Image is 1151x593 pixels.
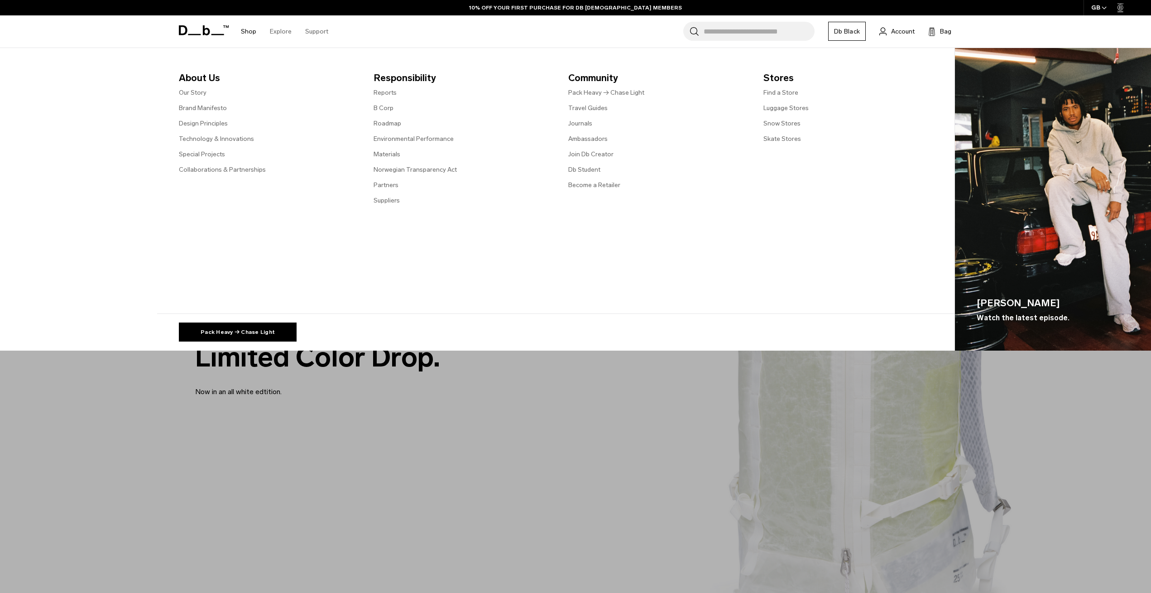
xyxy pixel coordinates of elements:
a: Db Black [828,22,866,41]
a: Technology & Innovations [179,134,254,144]
a: Environmental Performance [374,134,454,144]
a: Suppliers [374,196,400,205]
span: Stores [763,71,944,85]
a: Become a Retailer [568,180,620,190]
a: Reports [374,88,397,97]
img: Db [955,48,1151,351]
a: Db Student [568,165,600,174]
a: Ambassadors [568,134,608,144]
a: Snow Stores [763,119,801,128]
a: Travel Guides [568,103,608,113]
a: Norwegian Transparency Act [374,165,457,174]
a: Join Db Creator [568,149,614,159]
a: 10% OFF YOUR FIRST PURCHASE FOR DB [DEMOGRAPHIC_DATA] MEMBERS [469,4,682,12]
a: Find a Store [763,88,798,97]
a: Shop [241,15,256,48]
a: Account [879,26,915,37]
span: Community [568,71,748,85]
a: Collaborations & Partnerships [179,165,266,174]
a: Support [305,15,328,48]
a: Journals [568,119,592,128]
span: Watch the latest episode. [977,313,1069,323]
span: Account [891,27,915,36]
span: [PERSON_NAME] [977,296,1069,310]
a: Pack Heavy → Chase Light [179,323,297,342]
a: Skate Stores [763,134,801,144]
a: Roadmap [374,119,401,128]
a: Pack Heavy → Chase Light [568,88,644,97]
a: Special Projects [179,149,225,159]
span: Bag [940,27,951,36]
a: Partners [374,180,398,190]
button: Bag [928,26,951,37]
nav: Main Navigation [234,15,335,48]
a: Materials [374,149,400,159]
a: Our Story [179,88,206,97]
a: [PERSON_NAME] Watch the latest episode. Db [955,48,1151,351]
a: B Corp [374,103,393,113]
a: Design Principles [179,119,228,128]
a: Brand Manifesto [179,103,227,113]
a: Luggage Stores [763,103,809,113]
span: Responsibility [374,71,554,85]
span: About Us [179,71,359,85]
a: Explore [270,15,292,48]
